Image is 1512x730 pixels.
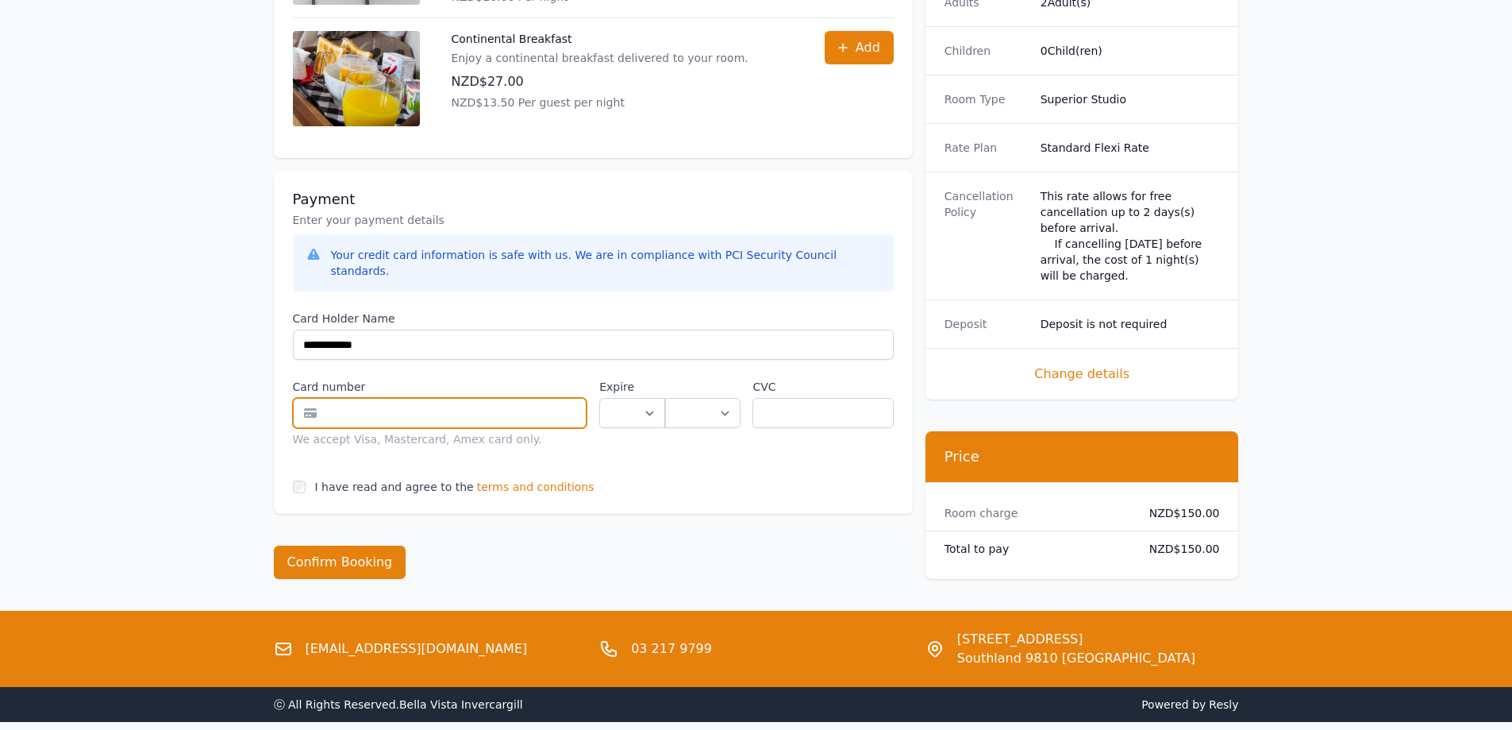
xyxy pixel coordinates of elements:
dt: Rate Plan [945,140,1028,156]
button: Confirm Booking [274,546,406,579]
p: Continental Breakfast [452,31,748,47]
p: NZD$27.00 [452,72,748,91]
span: Add [856,38,880,57]
p: Enjoy a continental breakfast delivered to your room. [452,50,748,66]
label: . [665,379,740,395]
span: ⓒ All Rights Reserved. Bella Vista Invercargill [274,698,523,711]
span: [STREET_ADDRESS] [957,630,1195,649]
p: NZD$13.50 Per guest per night [452,95,748,110]
dt: Total to pay [945,541,1124,557]
dd: Standard Flexi Rate [1041,140,1220,156]
dt: Deposit [945,316,1028,332]
span: Southland 9810 [GEOGRAPHIC_DATA] [957,649,1195,668]
div: This rate allows for free cancellation up to 2 days(s) before arrival. If cancelling [DATE] befor... [1041,188,1220,284]
dt: Cancellation Policy [945,188,1028,284]
div: We accept Visa, Mastercard, Amex card only. [293,431,587,447]
div: Your credit card information is safe with us. We are in compliance with PCI Security Council stan... [331,247,881,279]
button: Add [825,31,894,64]
a: 03 217 9799 [631,639,712,659]
a: Resly [1209,698,1238,711]
label: I have read and agree to the [315,481,474,493]
h3: Price [945,447,1220,466]
dd: Deposit is not required [1041,316,1220,332]
dd: Superior Studio [1041,91,1220,107]
dt: Room charge [945,505,1124,521]
label: CVC [752,379,893,395]
dd: NZD$150.00 [1137,541,1220,557]
span: terms and conditions [477,479,594,495]
h3: Payment [293,190,894,209]
span: Change details [945,365,1220,384]
span: Powered by [763,697,1239,713]
img: Continental Breakfast [293,31,420,126]
dd: NZD$150.00 [1137,505,1220,521]
label: Expire [599,379,665,395]
a: [EMAIL_ADDRESS][DOMAIN_NAME] [306,639,528,659]
dd: 0 Child(ren) [1041,43,1220,59]
dt: Room Type [945,91,1028,107]
label: Card number [293,379,587,395]
label: Card Holder Name [293,311,894,326]
p: Enter your payment details [293,212,894,228]
dt: Children [945,43,1028,59]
